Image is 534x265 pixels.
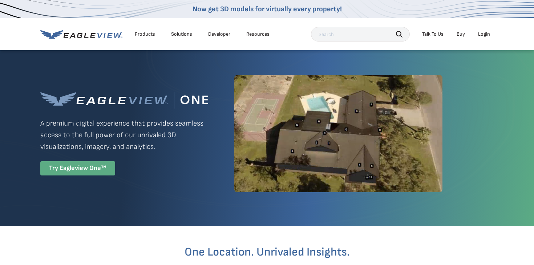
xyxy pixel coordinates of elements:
[478,31,490,37] div: Login
[46,246,488,258] h2: One Location. Unrivaled Insights.
[40,118,208,153] p: A premium digital experience that provides seamless access to the full power of our unrivaled 3D ...
[208,31,230,37] a: Developer
[40,92,208,109] img: Eagleview One™
[193,5,342,13] a: Now get 3D models for virtually every property!
[311,27,410,41] input: Search
[246,31,270,37] div: Resources
[457,31,465,37] a: Buy
[422,31,444,37] div: Talk To Us
[171,31,192,37] div: Solutions
[135,31,155,37] div: Products
[40,161,115,175] div: Try Eagleview One™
